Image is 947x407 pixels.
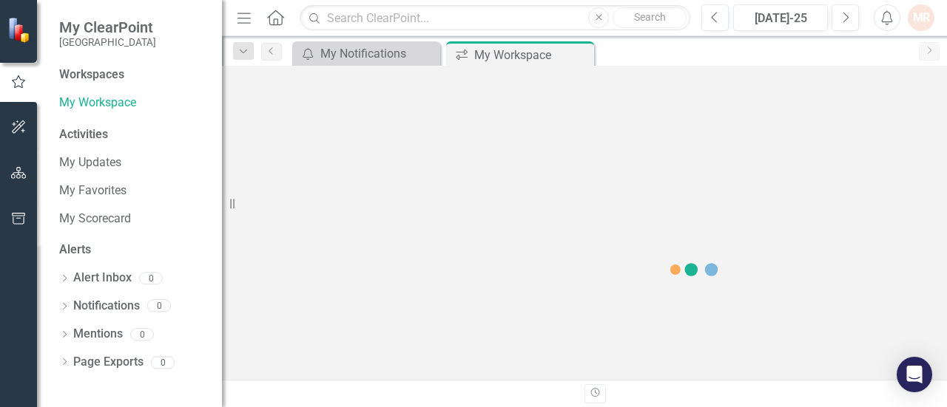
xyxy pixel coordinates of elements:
[908,4,934,31] button: MR
[73,270,132,287] a: Alert Inbox
[139,272,163,284] div: 0
[73,298,140,315] a: Notifications
[634,11,666,23] span: Search
[59,154,207,171] a: My Updates
[59,182,207,199] a: My Favorites
[73,326,123,343] a: Mentions
[130,328,154,341] div: 0
[151,356,175,369] div: 0
[73,354,144,371] a: Page Exports
[147,300,171,312] div: 0
[59,66,124,83] div: Workspaces
[296,44,437,63] a: My Notifications
[733,4,828,31] button: [DATE]-25
[613,7,687,28] button: Search
[897,357,932,392] div: Open Intercom Messenger
[59,126,207,143] div: Activities
[59,18,156,36] span: My ClearPoint
[59,211,207,228] a: My Scorecard
[320,44,437,63] div: My Notifications
[59,95,207,112] a: My Workspace
[59,36,156,48] small: [GEOGRAPHIC_DATA]
[7,17,33,43] img: ClearPoint Strategy
[738,10,823,27] div: [DATE]-25
[59,242,207,259] div: Alerts
[300,5,690,31] input: Search ClearPoint...
[474,46,590,64] div: My Workspace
